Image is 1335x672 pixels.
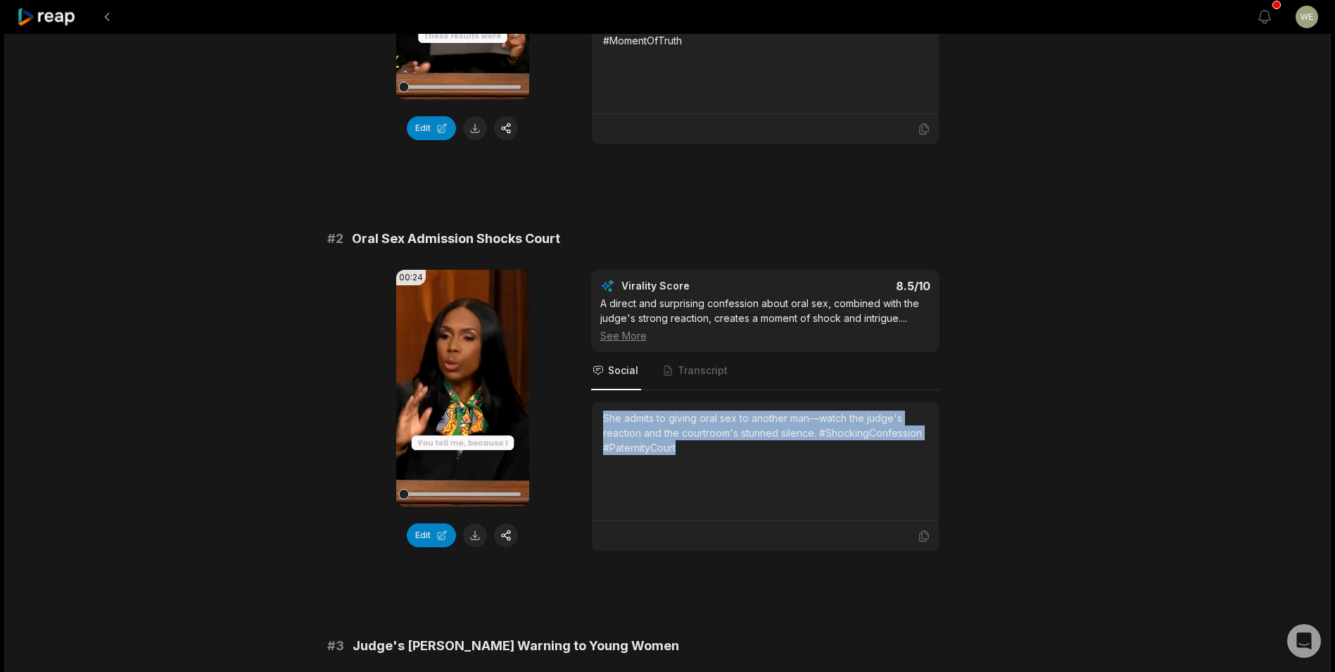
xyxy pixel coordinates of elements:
span: Oral Sex Admission Shocks Court [352,229,560,249]
span: Judge's [PERSON_NAME] Warning to Young Women [353,636,679,656]
nav: Tabs [591,352,939,390]
div: A direct and surprising confession about oral sex, combined with the judge's strong reaction, cre... [600,296,930,343]
span: Transcript [678,363,728,378]
video: Your browser does not support mp4 format. [396,270,529,506]
div: She admits to giving oral sex to another man—watch the judge's reaction and the courtroom's stunn... [603,411,928,455]
button: Edit [407,523,456,547]
div: 8.5 /10 [779,279,930,293]
span: # 3 [327,636,344,656]
span: Social [608,363,638,378]
div: Virality Score [621,279,773,293]
div: Open Intercom Messenger [1287,624,1321,658]
div: See More [600,328,930,343]
span: # 2 [327,229,343,249]
button: Edit [407,116,456,140]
